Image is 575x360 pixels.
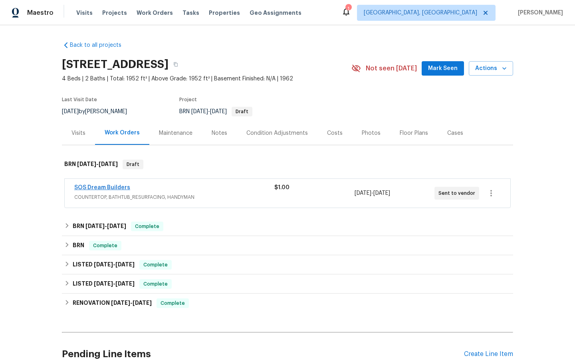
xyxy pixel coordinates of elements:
[246,129,308,137] div: Condition Adjustments
[77,161,118,167] span: -
[250,9,301,17] span: Geo Assignments
[428,64,458,74] span: Mark Seen
[362,129,381,137] div: Photos
[62,236,513,255] div: BRN Complete
[62,97,97,102] span: Last Visit Date
[62,41,139,49] a: Back to all projects
[137,9,173,17] span: Work Orders
[179,109,252,114] span: BRN
[102,9,127,17] span: Projects
[74,193,274,201] span: COUNTERTOP, BATHTUB_RESURFACING, HANDYMAN
[345,5,351,13] div: 1
[366,64,417,72] span: Not seen [DATE]
[77,161,96,167] span: [DATE]
[515,9,563,17] span: [PERSON_NAME]
[94,262,135,267] span: -
[73,279,135,289] h6: LISTED
[64,160,118,169] h6: BRN
[182,10,199,16] span: Tasks
[133,300,152,306] span: [DATE]
[373,190,390,196] span: [DATE]
[191,109,227,114] span: -
[140,280,171,288] span: Complete
[85,223,126,229] span: -
[464,350,513,358] div: Create Line Item
[191,109,208,114] span: [DATE]
[212,129,227,137] div: Notes
[62,109,79,114] span: [DATE]
[157,299,188,307] span: Complete
[327,129,343,137] div: Costs
[132,222,163,230] span: Complete
[115,262,135,267] span: [DATE]
[232,109,252,114] span: Draft
[62,294,513,313] div: RENOVATION [DATE]-[DATE]Complete
[355,190,371,196] span: [DATE]
[209,9,240,17] span: Properties
[73,241,84,250] h6: BRN
[422,61,464,76] button: Mark Seen
[71,129,85,137] div: Visits
[169,57,183,72] button: Copy Address
[159,129,192,137] div: Maintenance
[355,189,390,197] span: -
[73,260,135,270] h6: LISTED
[94,281,113,286] span: [DATE]
[210,109,227,114] span: [DATE]
[115,281,135,286] span: [DATE]
[62,217,513,236] div: BRN [DATE]-[DATE]Complete
[111,300,130,306] span: [DATE]
[123,160,143,168] span: Draft
[62,75,351,83] span: 4 Beds | 2 Baths | Total: 1952 ft² | Above Grade: 1952 ft² | Basement Finished: N/A | 1962
[73,298,152,308] h6: RENOVATION
[73,222,126,231] h6: BRN
[111,300,152,306] span: -
[62,274,513,294] div: LISTED [DATE]-[DATE]Complete
[90,242,121,250] span: Complete
[179,97,197,102] span: Project
[274,185,289,190] span: $1.00
[107,223,126,229] span: [DATE]
[99,161,118,167] span: [DATE]
[400,129,428,137] div: Floor Plans
[76,9,93,17] span: Visits
[62,255,513,274] div: LISTED [DATE]-[DATE]Complete
[94,281,135,286] span: -
[27,9,54,17] span: Maestro
[62,60,169,68] h2: [STREET_ADDRESS]
[62,152,513,177] div: BRN [DATE]-[DATE]Draft
[62,107,137,116] div: by [PERSON_NAME]
[74,185,130,190] a: SOS Dream Builders
[438,189,478,197] span: Sent to vendor
[447,129,463,137] div: Cases
[94,262,113,267] span: [DATE]
[105,129,140,137] div: Work Orders
[85,223,105,229] span: [DATE]
[364,9,477,17] span: [GEOGRAPHIC_DATA], [GEOGRAPHIC_DATA]
[140,261,171,269] span: Complete
[475,64,507,74] span: Actions
[469,61,513,76] button: Actions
